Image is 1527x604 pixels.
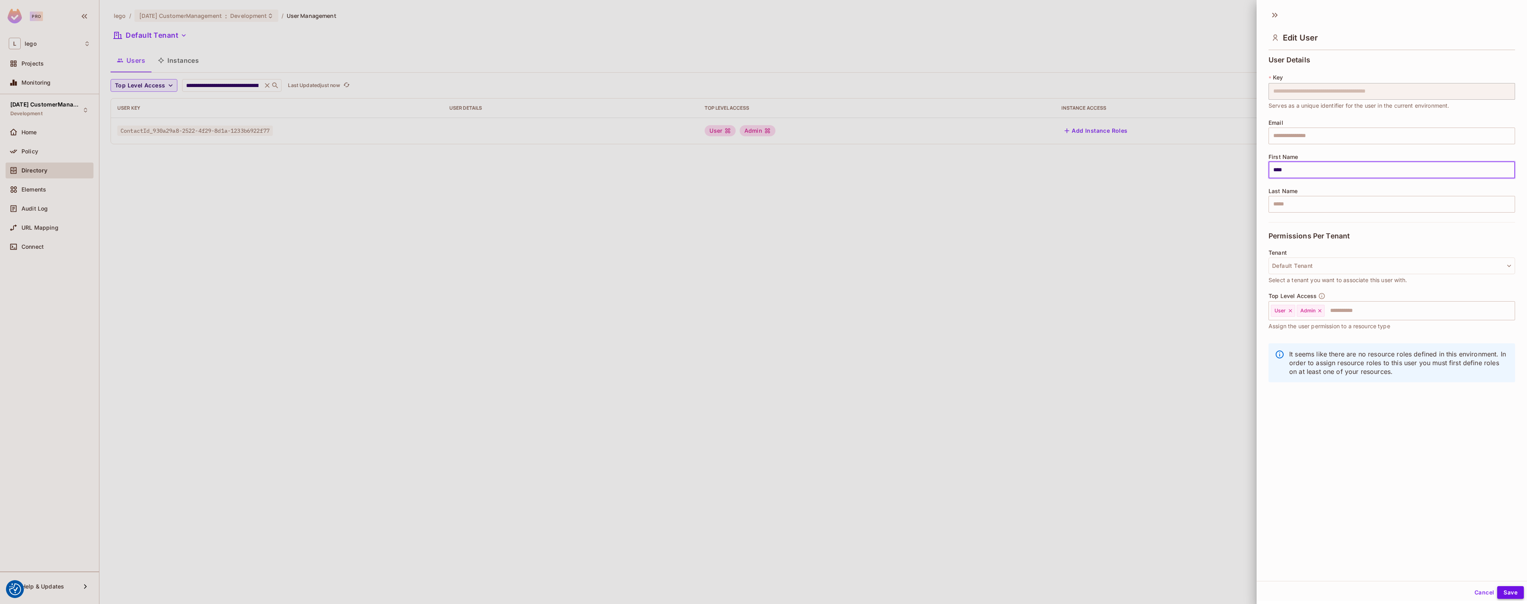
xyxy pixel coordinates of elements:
button: Default Tenant [1269,257,1515,274]
button: Open [1511,310,1512,311]
span: User [1274,308,1286,314]
button: Save [1497,586,1524,599]
span: Key [1273,74,1283,81]
span: User Details [1269,56,1310,64]
img: Revisit consent button [9,583,21,595]
span: Permissions Per Tenant [1269,232,1350,240]
div: Admin [1297,305,1325,317]
span: Tenant [1269,250,1287,256]
span: First Name [1269,154,1298,160]
span: Select a tenant you want to associate this user with. [1269,276,1407,285]
span: Assign the user permission to a resource type [1269,322,1390,331]
span: Last Name [1269,188,1298,194]
button: Consent Preferences [9,583,21,595]
span: Admin [1300,308,1316,314]
button: Cancel [1471,586,1497,599]
p: It seems like there are no resource roles defined in this environment. In order to assign resourc... [1289,350,1509,376]
span: Edit User [1283,33,1318,43]
span: Top Level Access [1269,293,1317,299]
span: Email [1269,120,1283,126]
span: Serves as a unique identifier for the user in the current environment. [1269,101,1449,110]
div: User [1271,305,1295,317]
